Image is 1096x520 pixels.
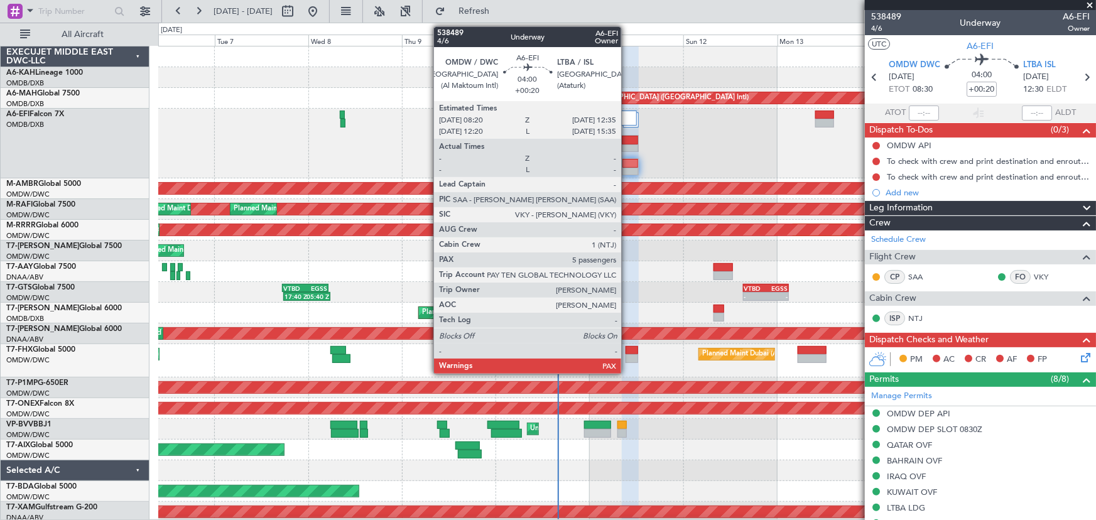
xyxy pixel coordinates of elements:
span: T7-FHX [6,346,33,354]
a: OMDW/DWC [6,451,50,460]
span: T7-AIX [6,441,30,449]
div: 17:40 Z [285,293,307,300]
a: Schedule Crew [871,234,926,246]
span: M-RRRR [6,222,36,229]
span: ETOT [889,84,909,96]
a: OMDB/DXB [6,314,44,323]
button: Refresh [429,1,504,21]
div: Sun 12 [683,35,777,46]
div: QATAR OVF [887,440,932,450]
div: LTBA LDG [887,502,925,513]
a: OMDB/DXB [6,120,44,129]
span: 4/6 [871,23,901,34]
div: IRAQ OVF [887,471,926,482]
div: Planned Maint Dubai (Al Maktoum Intl) [234,200,357,219]
input: --:-- [909,106,939,121]
span: T7-AAY [6,263,33,271]
a: T7-AAYGlobal 7500 [6,263,76,271]
div: Thu 9 [402,35,496,46]
a: T7-[PERSON_NAME]Global 6000 [6,325,122,333]
span: ATOT [885,107,906,119]
a: VKY [1034,271,1062,283]
div: Planned Maint Dubai (Al Maktoum Intl) [702,345,826,364]
div: [DATE] [161,25,182,36]
a: OMDW/DWC [6,492,50,502]
div: VTBD [744,284,766,292]
a: T7-[PERSON_NAME]Global 7500 [6,242,122,250]
a: T7-BDAGlobal 5000 [6,483,77,490]
a: SAA [908,271,936,283]
span: A6-EFI [967,40,994,53]
a: A6-KAHLineage 1000 [6,69,83,77]
div: Unplanned Maint [GEOGRAPHIC_DATA] ([GEOGRAPHIC_DATA] Intl) [531,89,749,107]
a: OMDW/DWC [6,210,50,220]
span: AC [943,354,955,366]
a: M-AMBRGlobal 5000 [6,180,81,188]
div: OMDW DEP SLOT 0830Z [887,424,982,435]
span: A6-MAH [6,90,37,97]
span: CR [975,354,986,366]
a: T7-P1MPG-650ER [6,379,68,387]
a: OMDB/DXB [6,79,44,88]
span: VP-BVV [6,421,33,428]
div: VTBD [283,284,305,292]
span: T7-BDA [6,483,34,490]
span: ALDT [1055,107,1076,119]
span: AF [1007,354,1017,366]
div: - [562,293,583,300]
a: OMDB/DXB [6,99,44,109]
span: Crew [869,216,891,230]
span: Refresh [448,7,501,16]
span: A6-KAH [6,69,35,77]
a: OMDW/DWC [6,252,50,261]
span: All Aircraft [33,30,133,39]
a: VP-BVVBBJ1 [6,421,52,428]
div: OMDW API [887,140,931,151]
div: Fri 10 [496,35,590,46]
span: PM [910,354,923,366]
a: OMDW/DWC [6,190,50,199]
a: M-RRRRGlobal 6000 [6,222,79,229]
div: EGSS [562,284,583,292]
span: (8/8) [1051,372,1069,386]
span: 04:00 [972,69,992,82]
span: Leg Information [869,201,933,215]
div: Planned Maint [GEOGRAPHIC_DATA] ([GEOGRAPHIC_DATA] Intl) [422,303,632,322]
span: T7-XAM [6,504,35,511]
span: 08:30 [913,84,933,96]
a: OMDW/DWC [6,389,50,398]
span: A6-EFI [6,111,30,118]
span: T7-[PERSON_NAME] [6,242,79,250]
span: T7-[PERSON_NAME] [6,305,79,312]
a: DNAA/ABV [6,273,43,282]
span: A6-EFI [1063,10,1090,23]
input: Trip Number [38,2,111,21]
span: [DATE] [889,71,914,84]
button: All Aircraft [14,24,136,45]
div: Wed 8 [308,35,402,46]
span: 12:30 [1023,84,1043,96]
div: AOG Maint Dubai (Al Maktoum Intl) [456,109,570,128]
a: T7-XAMGulfstream G-200 [6,504,97,511]
a: T7-FHXGlobal 5000 [6,346,75,354]
a: T7-GTSGlobal 7500 [6,284,75,291]
div: Add new [886,187,1090,198]
div: ISP [884,311,905,325]
span: [DATE] [1023,71,1049,84]
div: Unplanned Maint [GEOGRAPHIC_DATA] (Al Maktoum Intl) [531,420,717,438]
span: Owner [1063,23,1090,34]
a: OMDW/DWC [6,231,50,241]
div: - [744,293,766,300]
a: OMDW/DWC [6,430,50,440]
span: Permits [869,372,899,387]
a: OMDW/DWC [6,355,50,365]
a: T7-AIXGlobal 5000 [6,441,73,449]
a: DNAA/ABV [6,335,43,344]
div: - [766,293,788,300]
span: ELDT [1046,84,1066,96]
a: T7-[PERSON_NAME]Global 6000 [6,305,122,312]
a: NTJ [908,313,936,324]
div: EGSS [766,284,788,292]
span: 538489 [871,10,901,23]
div: BAHRAIN OVF [887,455,942,466]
